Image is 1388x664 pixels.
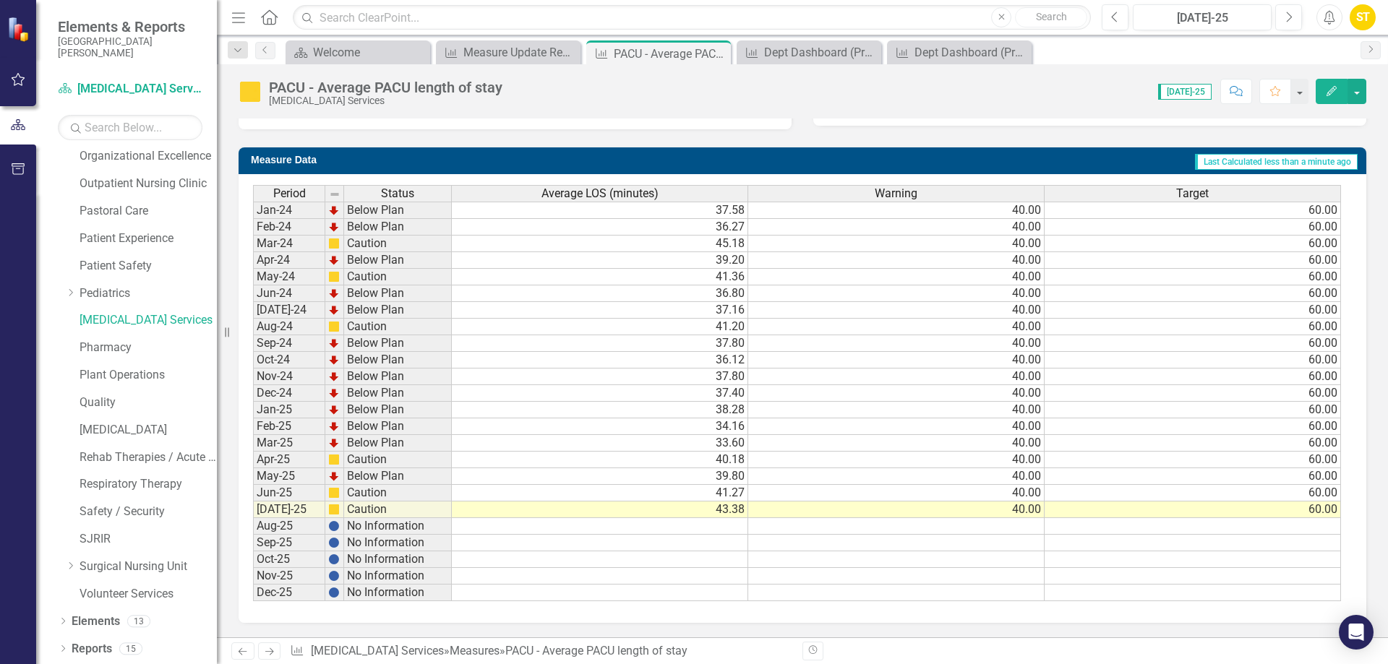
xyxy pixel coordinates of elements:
span: Warning [875,187,917,200]
td: No Information [344,585,452,601]
td: 40.00 [748,485,1045,501]
a: Measures [450,644,500,657]
td: Below Plan [344,302,452,319]
span: Target [1176,187,1209,200]
td: 37.40 [452,385,748,402]
td: No Information [344,518,452,535]
a: [MEDICAL_DATA] Services [311,644,444,657]
a: Rehab Therapies / Acute Wound Care [80,449,217,466]
td: Below Plan [344,202,452,219]
td: 40.00 [748,285,1045,302]
img: TnMDeAgwAPMxUmUi88jYAAAAAElFTkSuQmCC [328,387,340,399]
td: Mar-24 [253,236,325,252]
td: 39.80 [452,468,748,485]
img: TnMDeAgwAPMxUmUi88jYAAAAAElFTkSuQmCC [328,337,340,349]
div: ST [1350,4,1376,30]
td: Apr-24 [253,252,325,269]
a: [MEDICAL_DATA] [80,422,217,439]
td: 40.00 [748,501,1045,518]
img: TnMDeAgwAPMxUmUi88jYAAAAAElFTkSuQmCC [328,470,340,482]
td: Jun-24 [253,285,325,302]
td: Below Plan [344,435,452,452]
td: Below Plan [344,385,452,402]
img: TnMDeAgwAPMxUmUi88jYAAAAAElFTkSuQmCC [328,254,340,266]
img: cBAA0RP0Y6D5n+AAAAAElFTkSuQmCC [328,271,340,283]
td: 40.00 [748,252,1045,269]
td: Jan-24 [253,202,325,219]
td: No Information [344,535,452,551]
img: TnMDeAgwAPMxUmUi88jYAAAAAElFTkSuQmCC [328,204,340,216]
td: 40.00 [748,435,1045,452]
td: 34.16 [452,418,748,435]
td: 36.27 [452,219,748,236]
span: Last Calculated less than a minute ago [1195,154,1358,170]
a: Elements [72,613,120,630]
img: TnMDeAgwAPMxUmUi88jYAAAAAElFTkSuQmCC [328,404,340,415]
img: TnMDeAgwAPMxUmUi88jYAAAAAElFTkSuQmCC [328,371,340,382]
td: Caution [344,485,452,501]
td: Caution [344,236,452,252]
td: 40.00 [748,335,1045,352]
td: 60.00 [1045,285,1341,302]
td: 40.00 [748,302,1045,319]
td: Below Plan [344,418,452,435]
td: 60.00 [1045,468,1341,485]
a: Dept Dashboard (PreOp Unit) MRV - Operating surgeon or MDA updated H&P the day of surgery [740,43,878,61]
td: Jun-25 [253,485,325,501]
a: Patient Experience [80,230,217,247]
div: » » [290,643,792,660]
td: Below Plan [344,352,452,368]
a: Volunteer Services [80,586,217,603]
td: 40.00 [748,418,1045,435]
img: BgCOk07PiH71IgAAAABJRU5ErkJggg== [328,570,340,582]
img: TnMDeAgwAPMxUmUi88jYAAAAAElFTkSuQmCC [328,437,340,449]
td: 60.00 [1045,335,1341,352]
td: 40.00 [748,319,1045,335]
td: Dec-25 [253,585,325,601]
td: 40.00 [748,385,1045,402]
td: 60.00 [1045,435,1341,452]
span: Period [273,187,306,200]
img: ClearPoint Strategy [7,17,33,42]
td: 40.00 [748,219,1045,236]
td: Dec-24 [253,385,325,402]
h3: Measure Data [251,155,568,165]
td: 60.00 [1045,452,1341,468]
td: 60.00 [1045,368,1341,385]
a: Measure Update Report [440,43,577,61]
span: Elements & Reports [58,18,202,35]
div: Dept Dashboard (PreOp Unit) MRV - Operating surgeon or MDA updated H&P the day of surgery [764,43,878,61]
td: 38.28 [452,402,748,418]
img: TnMDeAgwAPMxUmUi88jYAAAAAElFTkSuQmCC [328,288,340,299]
a: Pharmacy [80,340,217,356]
td: Feb-24 [253,219,325,236]
a: Surgical Nursing Unit [80,559,217,575]
div: Welcome [313,43,427,61]
div: PACU - Average PACU length of stay [505,644,687,657]
td: Sep-24 [253,335,325,352]
td: Aug-24 [253,319,325,335]
td: 60.00 [1045,219,1341,236]
img: cBAA0RP0Y6D5n+AAAAAElFTkSuQmCC [328,504,340,515]
td: 41.20 [452,319,748,335]
td: Caution [344,501,452,518]
a: Safety / Security [80,504,217,520]
td: 60.00 [1045,252,1341,269]
td: 60.00 [1045,418,1341,435]
img: TnMDeAgwAPMxUmUi88jYAAAAAElFTkSuQmCC [328,421,340,432]
div: [MEDICAL_DATA] Services [269,95,502,106]
td: [DATE]-24 [253,302,325,319]
img: cBAA0RP0Y6D5n+AAAAAElFTkSuQmCC [328,238,340,249]
a: Pastoral Care [80,203,217,220]
a: Pediatrics [80,285,217,302]
td: 60.00 [1045,485,1341,501]
td: Jan-25 [253,402,325,418]
td: 60.00 [1045,319,1341,335]
td: 36.12 [452,352,748,368]
td: 60.00 [1045,352,1341,368]
td: 60.00 [1045,236,1341,252]
span: [DATE]-25 [1158,84,1212,100]
td: Below Plan [344,335,452,352]
td: 37.80 [452,335,748,352]
td: 40.00 [748,236,1045,252]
